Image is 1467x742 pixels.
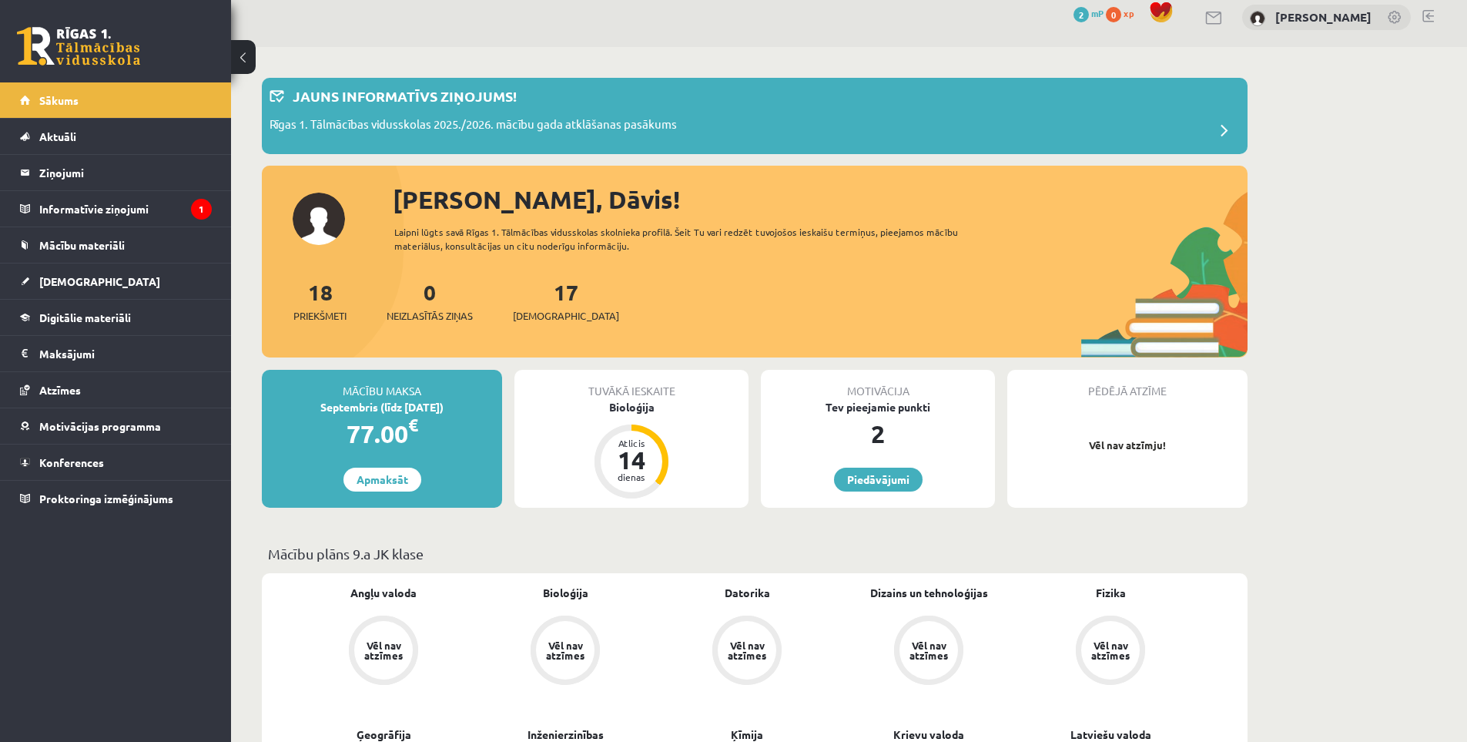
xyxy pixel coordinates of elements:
[513,278,619,324] a: 17[DEMOGRAPHIC_DATA]
[20,445,212,480] a: Konferences
[293,308,347,324] span: Priekšmeti
[608,448,655,472] div: 14
[39,129,76,143] span: Aktuāli
[293,616,474,688] a: Vēl nav atzīmes
[1275,9,1372,25] a: [PERSON_NAME]
[39,419,161,433] span: Motivācijas programma
[39,455,104,469] span: Konferences
[262,370,502,399] div: Mācību maksa
[543,585,588,601] a: Bioloģija
[838,616,1020,688] a: Vēl nav atzīmes
[761,415,995,452] div: 2
[544,640,587,660] div: Vēl nav atzīmes
[513,308,619,324] span: [DEMOGRAPHIC_DATA]
[1020,616,1201,688] a: Vēl nav atzīmes
[39,383,81,397] span: Atzīmes
[270,116,677,137] p: Rīgas 1. Tālmācības vidusskolas 2025./2026. mācību gada atklāšanas pasākums
[20,372,212,408] a: Atzīmes
[1124,7,1134,19] span: xp
[20,336,212,371] a: Maksājumi
[834,468,923,492] a: Piedāvājumi
[907,640,950,660] div: Vēl nav atzīmes
[474,616,656,688] a: Vēl nav atzīmes
[39,336,212,371] legend: Maksājumi
[1106,7,1121,22] span: 0
[761,370,995,399] div: Motivācija
[608,472,655,482] div: dienas
[20,481,212,516] a: Proktoringa izmēģinājums
[1089,640,1132,660] div: Vēl nav atzīmes
[1091,7,1104,19] span: mP
[1007,370,1248,399] div: Pēdējā atzīme
[20,191,212,227] a: Informatīvie ziņojumi1
[725,640,769,660] div: Vēl nav atzīmes
[20,227,212,263] a: Mācību materiāli
[293,278,347,324] a: 18Priekšmeti
[39,93,79,107] span: Sākums
[1073,7,1089,22] span: 2
[20,408,212,444] a: Motivācijas programma
[350,585,417,601] a: Angļu valoda
[608,438,655,448] div: Atlicis
[394,225,986,253] div: Laipni lūgts savā Rīgas 1. Tālmācības vidusskolas skolnieka profilā. Šeit Tu vari redzēt tuvojošo...
[761,399,995,415] div: Tev pieejamie punkti
[39,311,131,324] span: Digitālie materiāli
[191,199,212,220] i: 1
[1015,438,1240,453] p: Vēl nav atzīmju!
[262,415,502,452] div: 77.00
[514,370,749,399] div: Tuvākā ieskaite
[20,82,212,118] a: Sākums
[870,585,988,601] a: Dizains un tehnoloģijas
[39,238,125,252] span: Mācību materiāli
[408,414,418,436] span: €
[268,543,1241,564] p: Mācību plāns 9.a JK klase
[20,264,212,299] a: [DEMOGRAPHIC_DATA]
[20,155,212,190] a: Ziņojumi
[270,86,1240,146] a: Jauns informatīvs ziņojums! Rīgas 1. Tālmācības vidusskolas 2025./2026. mācību gada atklāšanas pa...
[39,191,212,227] legend: Informatīvie ziņojumi
[514,399,749,501] a: Bioloģija Atlicis 14 dienas
[656,616,838,688] a: Vēl nav atzīmes
[20,300,212,335] a: Digitālie materiāli
[39,274,160,288] span: [DEMOGRAPHIC_DATA]
[1073,7,1104,19] a: 2 mP
[514,399,749,415] div: Bioloģija
[387,278,473,324] a: 0Neizlasītās ziņas
[20,119,212,154] a: Aktuāli
[17,27,140,65] a: Rīgas 1. Tālmācības vidusskola
[1250,11,1265,26] img: Dāvis Bezpaļčikovs
[39,155,212,190] legend: Ziņojumi
[387,308,473,324] span: Neizlasītās ziņas
[393,181,1248,218] div: [PERSON_NAME], Dāvis!
[1096,585,1126,601] a: Fizika
[293,86,517,106] p: Jauns informatīvs ziņojums!
[1106,7,1141,19] a: 0 xp
[39,492,173,505] span: Proktoringa izmēģinājums
[262,399,502,415] div: Septembris (līdz [DATE])
[362,640,405,660] div: Vēl nav atzīmes
[725,585,770,601] a: Datorika
[343,468,421,492] a: Apmaksāt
